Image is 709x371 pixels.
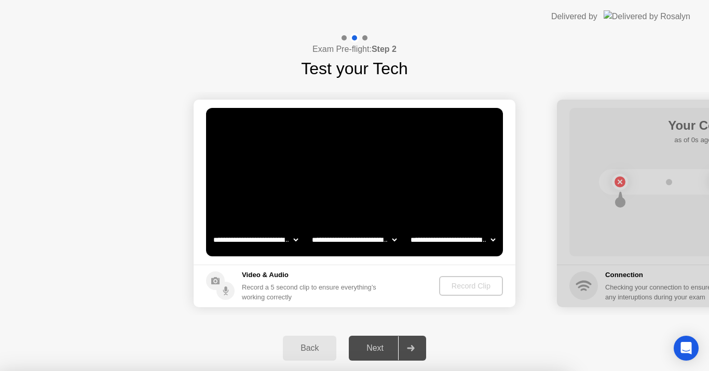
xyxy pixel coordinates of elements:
select: Available microphones [408,229,497,250]
img: Delivered by Rosalyn [604,10,690,22]
b: Step 2 [372,45,397,53]
h1: Test your Tech [301,56,408,81]
select: Available speakers [310,229,399,250]
div: Open Intercom Messenger [674,336,699,361]
div: Record Clip [443,282,499,290]
h4: Exam Pre-flight: [312,43,397,56]
div: Delivered by [551,10,597,23]
div: Record a 5 second clip to ensure everything’s working correctly [242,282,380,302]
div: Back [286,343,333,353]
select: Available cameras [211,229,300,250]
div: Next [352,343,398,353]
h5: Video & Audio [242,270,380,280]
